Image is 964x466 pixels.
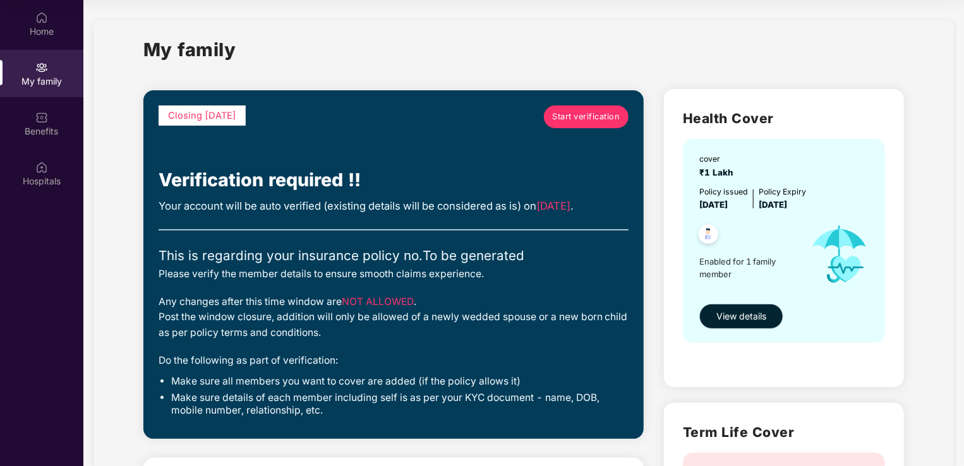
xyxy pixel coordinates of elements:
h2: Term Life Cover [683,422,885,443]
span: [DATE] [759,200,787,210]
div: cover [699,153,738,165]
div: This is regarding your insurance policy no. To be generated [159,246,629,266]
span: View details [716,309,766,323]
div: Policy issued [699,186,748,198]
div: Do the following as part of verification: [159,353,629,368]
span: NOT ALLOWED [342,296,414,308]
img: svg+xml;base64,PHN2ZyBpZD0iQmVuZWZpdHMiIHhtbG5zPSJodHRwOi8vd3d3LnczLm9yZy8yMDAwL3N2ZyIgd2lkdGg9Ij... [35,111,48,124]
img: svg+xml;base64,PHN2ZyBpZD0iSG9zcGl0YWxzIiB4bWxucz0iaHR0cDovL3d3dy53My5vcmcvMjAwMC9zdmciIHdpZHRoPS... [35,161,48,174]
div: Verification required !! [159,166,629,194]
span: Enabled for 1 family member [699,255,800,281]
span: Closing [DATE] [168,110,236,121]
div: Policy Expiry [759,186,806,198]
button: View details [699,304,783,329]
div: Your account will be auto verified (existing details will be considered as is) on . [159,198,629,214]
span: Start verification [553,111,620,123]
img: svg+xml;base64,PHN2ZyB4bWxucz0iaHR0cDovL3d3dy53My5vcmcvMjAwMC9zdmciIHdpZHRoPSI0OC45NDMiIGhlaWdodD... [693,220,724,251]
span: [DATE] [536,200,570,212]
div: Please verify the member details to ensure smooth claims experience. [159,266,629,282]
h2: Health Cover [683,108,885,129]
img: icon [800,212,879,297]
div: Any changes after this time window are . Post the window closure, addition will only be allowed o... [159,294,629,340]
span: [DATE] [699,200,728,210]
h1: My family [143,35,236,64]
li: Make sure all members you want to cover are added (if the policy allows it) [171,375,629,388]
a: Start verification [544,105,629,128]
li: Make sure details of each member including self is as per your KYC document - name, DOB, mobile n... [171,391,629,417]
span: ₹1 Lakh [699,167,738,177]
img: svg+xml;base64,PHN2ZyB3aWR0aD0iMjAiIGhlaWdodD0iMjAiIHZpZXdCb3g9IjAgMCAyMCAyMCIgZmlsbD0ibm9uZSIgeG... [35,61,48,74]
img: svg+xml;base64,PHN2ZyBpZD0iSG9tZSIgeG1sbnM9Imh0dHA6Ly93d3cudzMub3JnLzIwMDAvc3ZnIiB3aWR0aD0iMjAiIG... [35,11,48,24]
